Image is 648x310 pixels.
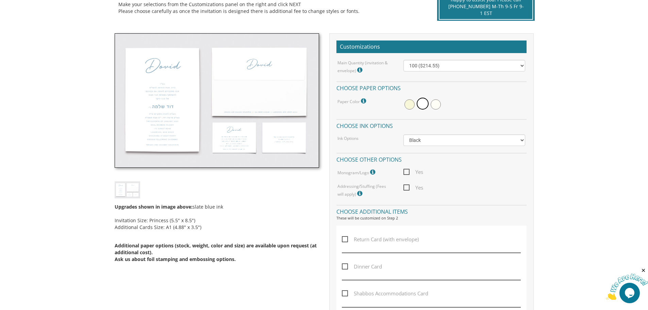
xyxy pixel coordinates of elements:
span: Ask us about foil stamping and embossing options. [115,256,236,262]
div: These will be customized on Step 2 [336,215,527,221]
h4: Choose ink options [336,119,527,131]
span: Additional paper options (stock, weight, color and size) are available upon request (at additiona... [115,242,317,256]
span: Shabbos Accommodations Card [342,289,428,298]
span: Return Card (with envelope) [342,235,419,244]
label: Paper Color [337,97,368,105]
h4: Choose additional items [336,205,527,217]
label: Ink Options [337,135,359,141]
label: Monogram/Logo [337,168,377,177]
span: Yes [403,183,423,192]
div: Make your selections from the Customizations panel on the right and click NEXT Please choose care... [118,1,421,15]
span: Yes [403,168,423,176]
h4: Choose other options [336,153,527,165]
h2: Customizations [336,40,527,53]
h4: Choose paper options [336,81,527,93]
span: Dinner Card [342,262,382,271]
label: Addressing/Stuffing (Fees will apply) [337,183,393,198]
label: Main Quantity (invitation & envelope) [337,60,393,75]
div: slate blue ink Invitation Size: Princess (5.5" x 8.5") Additional Cards Size: A1 (4.88" x 3.5") [115,198,319,274]
img: bminv-thumb-1.jpg [115,33,319,168]
span: Upgrades shown in image above: [115,203,193,210]
iframe: chat widget [606,267,648,300]
img: bminv-thumb-1.jpg [115,181,140,198]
